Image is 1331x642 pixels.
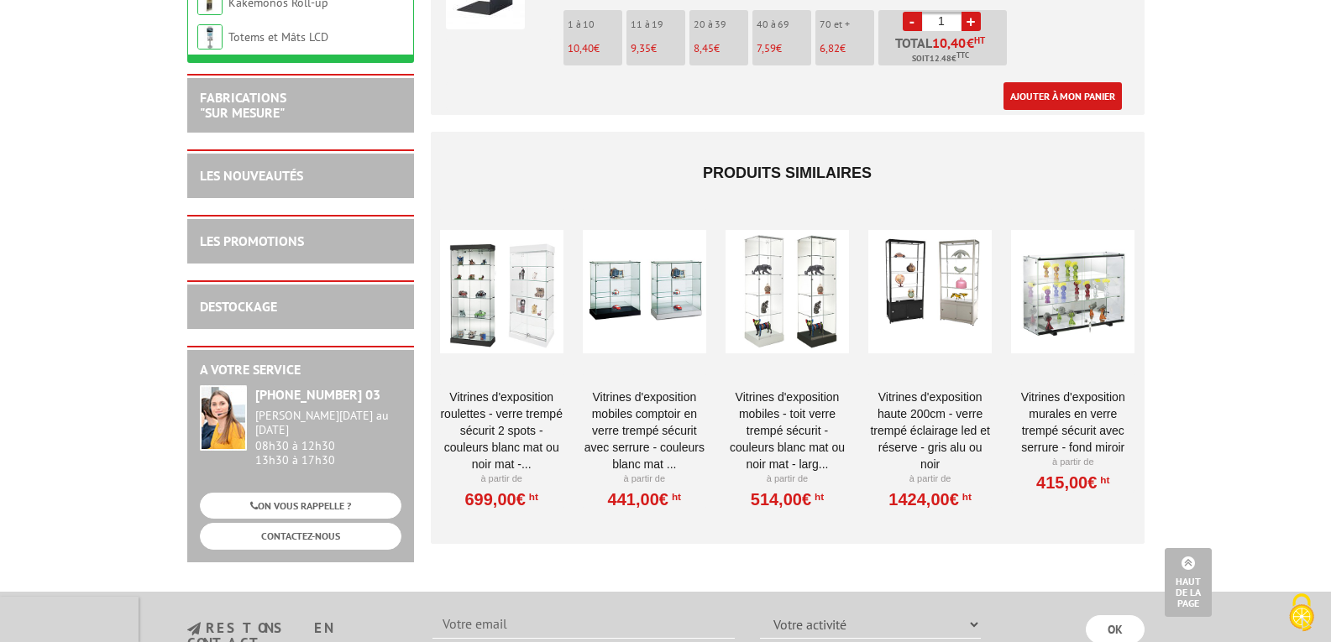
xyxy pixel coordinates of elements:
p: € [568,43,622,55]
img: newsletter.jpg [187,622,201,636]
span: 9,35 [631,41,651,55]
a: Vitrines d'exposition mobiles - toit verre trempé sécurit - couleurs blanc mat ou noir mat - larg... [726,389,849,472]
a: VITRINES D'EXPOSITION HAUTE 200cm - VERRE TREMPé ÉCLAIRAGE LED ET RÉSERVE - GRIS ALU OU NOIR [868,389,992,472]
sup: HT [959,491,972,503]
a: 514,00€HT [751,494,824,504]
span: 8,45 [694,41,714,55]
p: € [694,43,748,55]
a: Ajouter à mon panier [1003,82,1122,110]
a: 441,00€HT [608,494,681,504]
span: 6,82 [820,41,840,55]
span: 7,59 [757,41,776,55]
img: widget-service.jpg [200,385,247,451]
a: + [962,12,981,31]
a: Vitrines d'exposition roulettes - verre trempé sécurit 2 spots - couleurs blanc mat ou noir mat -... [440,389,563,472]
span: 12.48 [930,52,951,65]
a: Vitrines d'exposition mobiles comptoir en verre trempé sécurit avec serrure - couleurs blanc mat ... [583,389,706,472]
sup: HT [811,491,824,503]
a: FABRICATIONS"Sur Mesure" [200,89,286,121]
h2: A votre service [200,363,401,378]
a: Haut de la page [1165,548,1212,617]
p: 1 à 10 [568,18,622,30]
p: À partir de [868,472,992,486]
img: Totems et Mâts LCD [197,24,223,50]
div: 08h30 à 12h30 13h30 à 17h30 [255,409,401,467]
a: LES PROMOTIONS [200,232,304,249]
a: Totems et Mâts LCD [228,29,328,44]
a: Vitrines d'exposition murales en verre trempé sécurit avec serrure - fond miroir [1011,389,1134,456]
span: Produits similaires [703,164,872,181]
sup: HT [668,491,681,503]
a: CONTACTEZ-NOUS [200,523,401,549]
button: Cookies (fenêtre modale) [1272,585,1331,642]
p: À partir de [1011,456,1134,469]
sup: HT [526,491,538,503]
p: À partir de [583,472,706,486]
p: 70 et + [820,18,874,30]
a: 699,00€HT [464,494,537,504]
p: 11 à 19 [631,18,685,30]
sup: TTC [956,50,969,60]
span: 10,40 [932,36,967,50]
div: [PERSON_NAME][DATE] au [DATE] [255,409,401,437]
p: À partir de [440,472,563,486]
a: ON VOUS RAPPELLE ? [200,493,401,519]
a: 415,00€HT [1036,478,1109,488]
sup: HT [974,34,985,46]
input: Votre email [432,610,735,639]
a: DESTOCKAGE [200,298,277,315]
span: € [932,36,985,50]
sup: HT [1097,474,1109,486]
a: LES NOUVEAUTÉS [200,167,303,184]
p: € [820,43,874,55]
p: 40 à 69 [757,18,811,30]
p: À partir de [726,472,849,486]
p: € [631,43,685,55]
p: Total [883,36,1007,65]
a: - [903,12,922,31]
a: 1424,00€HT [888,494,972,504]
img: Cookies (fenêtre modale) [1281,592,1323,634]
span: Soit € [912,52,969,65]
p: € [757,43,811,55]
strong: [PHONE_NUMBER] 03 [255,386,380,403]
p: 20 à 39 [694,18,748,30]
span: 10,40 [568,41,594,55]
